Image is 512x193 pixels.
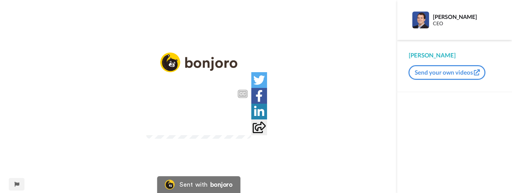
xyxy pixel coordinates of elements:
a: Bonjoro LogoSent withbonjoro [157,176,240,193]
span: 1:48 [169,121,181,130]
div: CC [238,90,247,97]
div: [PERSON_NAME] [433,13,500,20]
div: CEO [433,21,500,27]
img: logo_full.png [160,53,237,73]
div: bonjoro [210,181,233,188]
button: Send your own videos [408,65,485,80]
img: Bonjoro Logo [165,180,175,189]
img: Profile Image [412,12,429,28]
span: 0:06 [151,121,163,130]
img: Full screen [238,122,245,129]
div: [PERSON_NAME] [408,51,501,60]
div: Sent with [180,181,208,188]
span: / [165,121,167,130]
